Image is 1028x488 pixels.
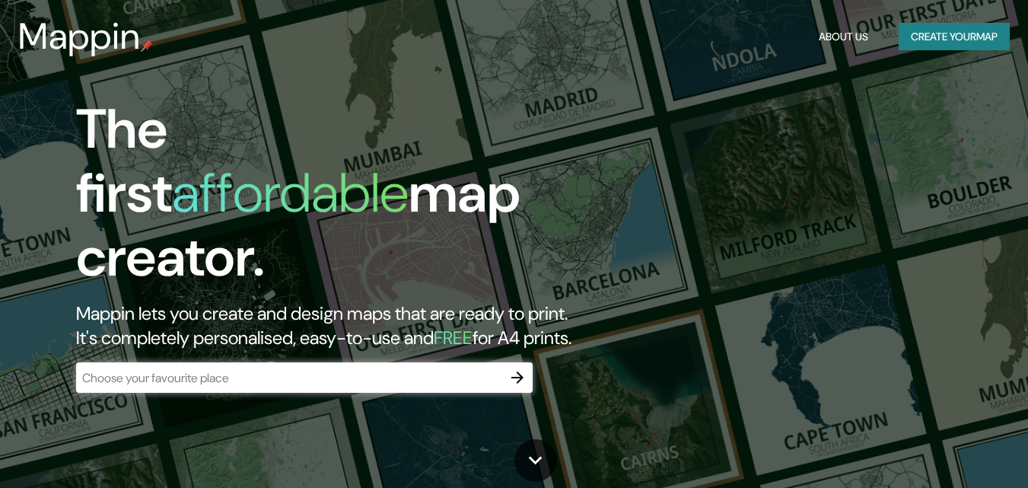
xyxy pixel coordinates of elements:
img: mappin-pin [141,40,153,52]
h3: Mappin [18,15,141,58]
button: Create yourmap [899,23,1010,51]
button: About Us [813,23,874,51]
iframe: Help widget launcher [893,429,1011,471]
h1: affordable [172,158,409,228]
h2: Mappin lets you create and design maps that are ready to print. It's completely personalised, eas... [76,301,590,350]
input: Choose your favourite place [76,369,502,387]
h1: The first map creator. [76,97,590,301]
h5: FREE [434,326,473,349]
